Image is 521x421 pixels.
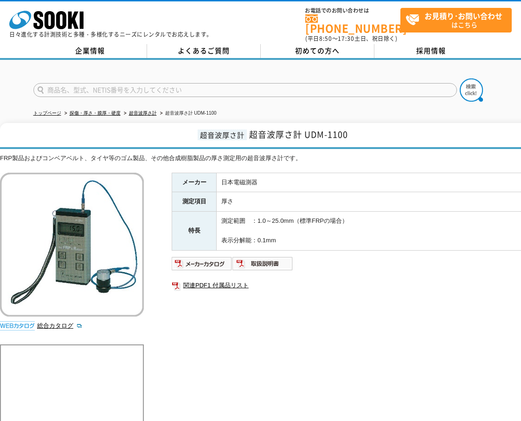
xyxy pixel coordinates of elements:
a: 探傷・厚さ・膜厚・硬度 [70,110,121,116]
a: 初めての方へ [261,44,374,58]
strong: お見積り･お問い合わせ [425,10,502,21]
span: 初めての方へ [295,45,340,56]
a: 超音波厚さ計 [129,110,157,116]
span: 超音波厚さ計 [198,130,247,140]
a: トップページ [33,110,61,116]
img: 取扱説明書 [232,256,293,271]
img: メーカーカタログ [172,256,232,271]
a: 総合カタログ [37,322,83,329]
input: 商品名、型式、NETIS番号を入力してください [33,83,457,97]
p: 日々進化する計測技術と多種・多様化するニーズにレンタルでお応えします。 [9,32,212,37]
a: 取扱説明書 [232,262,293,269]
th: メーカー [172,173,217,192]
span: お電話でのお問い合わせは [305,8,400,13]
a: 採用情報 [374,44,488,58]
span: はこちら [405,8,511,32]
a: よくあるご質問 [147,44,261,58]
th: 特長 [172,212,217,250]
span: 17:30 [338,34,354,43]
span: 8:50 [319,34,332,43]
li: 超音波厚さ計 UDM-1100 [158,109,217,118]
a: お見積り･お問い合わせはこちら [400,8,512,32]
img: btn_search.png [460,78,483,102]
a: [PHONE_NUMBER] [305,14,400,33]
span: (平日 ～ 土日、祝日除く) [305,34,397,43]
a: メーカーカタログ [172,262,232,269]
a: 企業情報 [33,44,147,58]
th: 測定項目 [172,192,217,212]
span: 超音波厚さ計 UDM-1100 [249,128,348,141]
